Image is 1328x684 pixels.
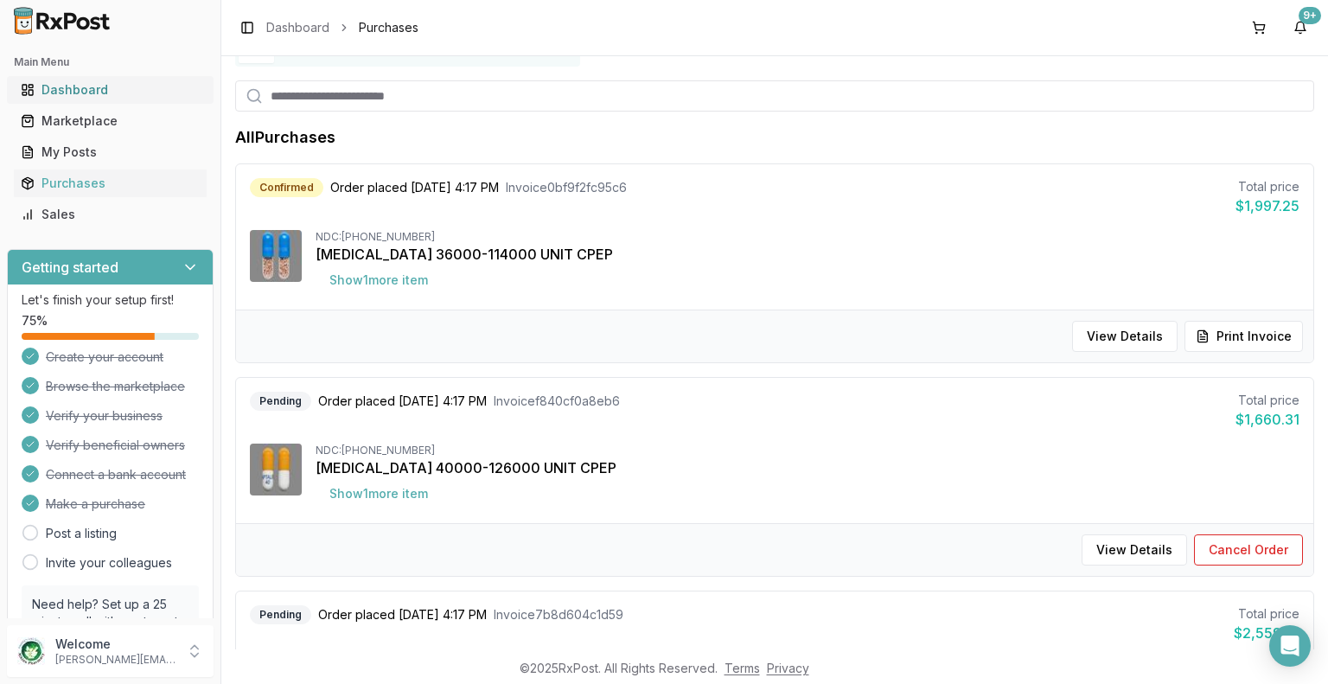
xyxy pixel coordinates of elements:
[1194,534,1303,566] button: Cancel Order
[46,525,117,542] a: Post a listing
[494,393,620,410] span: Invoice f840cf0a8eb6
[1184,321,1303,352] button: Print Invoice
[22,291,199,309] p: Let's finish your setup first!
[506,179,627,196] span: Invoice 0bf9f2fc95c6
[7,76,214,104] button: Dashboard
[316,230,1299,244] div: NDC: [PHONE_NUMBER]
[14,74,207,105] a: Dashboard
[21,144,200,161] div: My Posts
[494,606,623,623] span: Invoice 7b8d604c1d59
[318,606,487,623] span: Order placed [DATE] 4:17 PM
[1072,321,1178,352] button: View Details
[14,199,207,230] a: Sales
[318,393,487,410] span: Order placed [DATE] 4:17 PM
[250,178,323,197] div: Confirmed
[266,19,329,36] a: Dashboard
[7,169,214,197] button: Purchases
[1235,392,1299,409] div: Total price
[316,478,442,509] button: Show1more item
[7,7,118,35] img: RxPost Logo
[1235,178,1299,195] div: Total price
[316,265,442,296] button: Show1more item
[266,19,418,36] nav: breadcrumb
[316,244,1299,265] div: [MEDICAL_DATA] 36000-114000 UNIT CPEP
[1269,625,1311,667] div: Open Intercom Messenger
[7,107,214,135] button: Marketplace
[46,466,186,483] span: Connect a bank account
[250,605,311,624] div: Pending
[46,554,172,572] a: Invite your colleagues
[1235,195,1299,216] div: $1,997.25
[46,495,145,513] span: Make a purchase
[14,168,207,199] a: Purchases
[316,457,1299,478] div: [MEDICAL_DATA] 40000-126000 UNIT CPEP
[1299,7,1321,24] div: 9+
[14,55,207,69] h2: Main Menu
[46,437,185,454] span: Verify beneficial owners
[32,596,188,648] p: Need help? Set up a 25 minute call with our team to set up.
[46,348,163,366] span: Create your account
[21,81,200,99] div: Dashboard
[7,138,214,166] button: My Posts
[21,175,200,192] div: Purchases
[235,125,335,150] h1: All Purchases
[1082,534,1187,566] button: View Details
[22,257,118,278] h3: Getting started
[250,392,311,411] div: Pending
[46,378,185,395] span: Browse the marketplace
[250,230,302,282] img: Creon 36000-114000 UNIT CPEP
[1235,409,1299,430] div: $1,660.31
[316,444,1299,457] div: NDC: [PHONE_NUMBER]
[1234,623,1299,643] div: $2,559.31
[767,661,809,675] a: Privacy
[725,661,760,675] a: Terms
[46,407,163,425] span: Verify your business
[1234,605,1299,623] div: Total price
[7,201,214,228] button: Sales
[21,112,200,130] div: Marketplace
[55,636,176,653] p: Welcome
[17,637,45,665] img: User avatar
[330,179,499,196] span: Order placed [DATE] 4:17 PM
[14,137,207,168] a: My Posts
[22,312,48,329] span: 75 %
[359,19,418,36] span: Purchases
[1286,14,1314,42] button: 9+
[55,653,176,667] p: [PERSON_NAME][EMAIL_ADDRESS][DOMAIN_NAME]
[21,206,200,223] div: Sales
[14,105,207,137] a: Marketplace
[250,444,302,495] img: Zenpep 40000-126000 UNIT CPEP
